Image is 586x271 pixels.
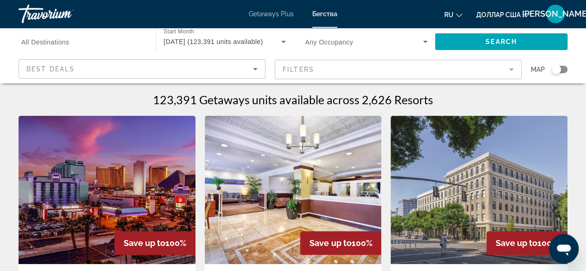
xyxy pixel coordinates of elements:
div: 100% [486,231,567,255]
span: Map [531,63,545,76]
span: Start Month [164,29,194,35]
mat-select: Sort by [26,63,258,75]
div: 100% [300,231,381,255]
button: Filter [275,59,522,80]
img: 8562O01X.jpg [205,116,382,264]
h1: 123,391 Getaways units available across 2,626 Resorts [153,93,433,107]
img: DN39E01X.jpg [391,116,567,264]
span: Any Occupancy [305,38,353,46]
button: Изменить язык [444,8,462,21]
button: Search [435,33,567,50]
span: Best Deals [26,65,75,73]
span: Save up to [496,238,537,248]
font: доллар США [476,11,521,19]
div: 100% [114,231,195,255]
span: All Destinations [21,38,69,46]
span: Save up to [124,238,165,248]
a: Травориум [19,2,111,26]
iframe: Кнопка запуска окна обмена сообщениями [549,234,579,264]
span: Save up to [309,238,351,248]
a: Бегства [312,10,337,18]
font: ru [444,11,454,19]
button: Меню пользователя [543,4,567,24]
a: Getaways Plus [249,10,294,18]
img: RM79E01X.jpg [19,116,195,264]
button: Изменить валюту [476,8,529,21]
span: Search [485,38,517,45]
span: [DATE] (123,391 units available) [164,38,263,45]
